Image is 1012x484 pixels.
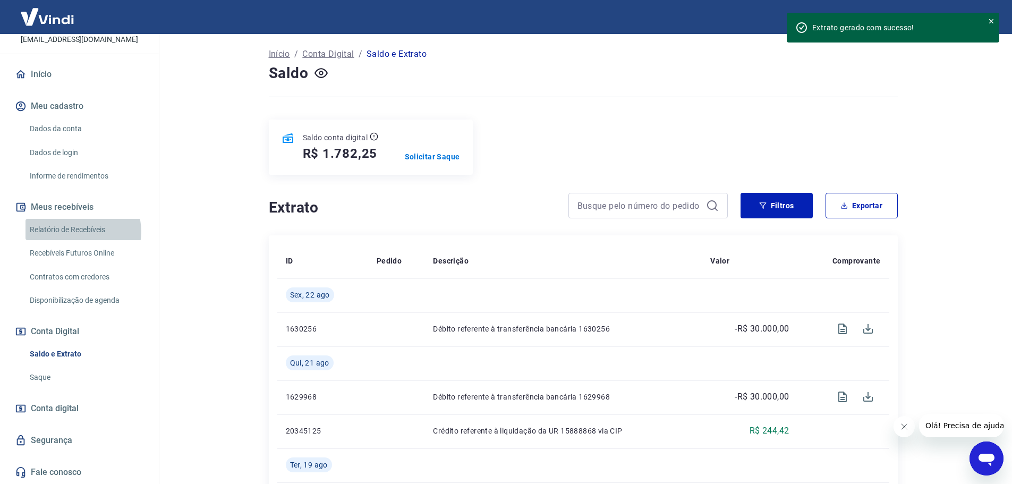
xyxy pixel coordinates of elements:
[433,256,469,266] p: Descrição
[855,316,881,342] span: Download
[13,397,146,420] a: Conta digital
[367,48,427,61] p: Saldo e Extrato
[286,426,360,436] p: 20345125
[405,151,460,162] a: Solicitar Saque
[269,63,309,84] h4: Saldo
[25,343,146,365] a: Saldo e Extrato
[25,290,146,311] a: Disponibilização de agenda
[290,358,329,368] span: Qui, 21 ago
[31,401,79,416] span: Conta digital
[812,22,975,33] div: Extrato gerado com sucesso!
[577,198,702,214] input: Busque pelo número do pedido
[13,1,82,33] img: Vindi
[25,165,146,187] a: Informe de rendimentos
[13,461,146,484] a: Fale conosco
[13,95,146,118] button: Meu cadastro
[286,256,293,266] p: ID
[286,324,360,334] p: 1630256
[830,384,855,410] span: Visualizar
[25,142,146,164] a: Dados de login
[826,193,898,218] button: Exportar
[290,460,328,470] span: Ter, 19 ago
[13,196,146,219] button: Meus recebíveis
[735,322,789,335] p: -R$ 30.000,00
[303,132,368,143] p: Saldo conta digital
[303,145,378,162] h5: R$ 1.782,25
[290,290,330,300] span: Sex, 22 ago
[961,7,999,27] button: Sair
[13,320,146,343] button: Conta Digital
[6,7,89,16] span: Olá! Precisa de ajuda?
[433,426,693,436] p: Crédito referente à liquidação da UR 15888868 via CIP
[735,390,789,403] p: -R$ 30.000,00
[970,441,1004,475] iframe: Botão para abrir a janela de mensagens
[269,197,556,218] h4: Extrato
[13,429,146,452] a: Segurança
[13,63,146,86] a: Início
[294,48,298,61] p: /
[710,256,729,266] p: Valor
[433,392,693,402] p: Débito referente à transferência bancária 1629968
[25,219,146,241] a: Relatório de Recebíveis
[269,48,290,61] a: Início
[377,256,402,266] p: Pedido
[21,34,138,45] p: [EMAIL_ADDRESS][DOMAIN_NAME]
[894,416,915,437] iframe: Fechar mensagem
[750,424,789,437] p: R$ 244,42
[832,256,880,266] p: Comprovante
[830,316,855,342] span: Visualizar
[741,193,813,218] button: Filtros
[919,414,1004,437] iframe: Mensagem da empresa
[25,118,146,140] a: Dados da conta
[286,392,360,402] p: 1629968
[433,324,693,334] p: Débito referente à transferência bancária 1630256
[25,242,146,264] a: Recebíveis Futuros Online
[25,367,146,388] a: Saque
[25,266,146,288] a: Contratos com credores
[359,48,362,61] p: /
[302,48,354,61] a: Conta Digital
[855,384,881,410] span: Download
